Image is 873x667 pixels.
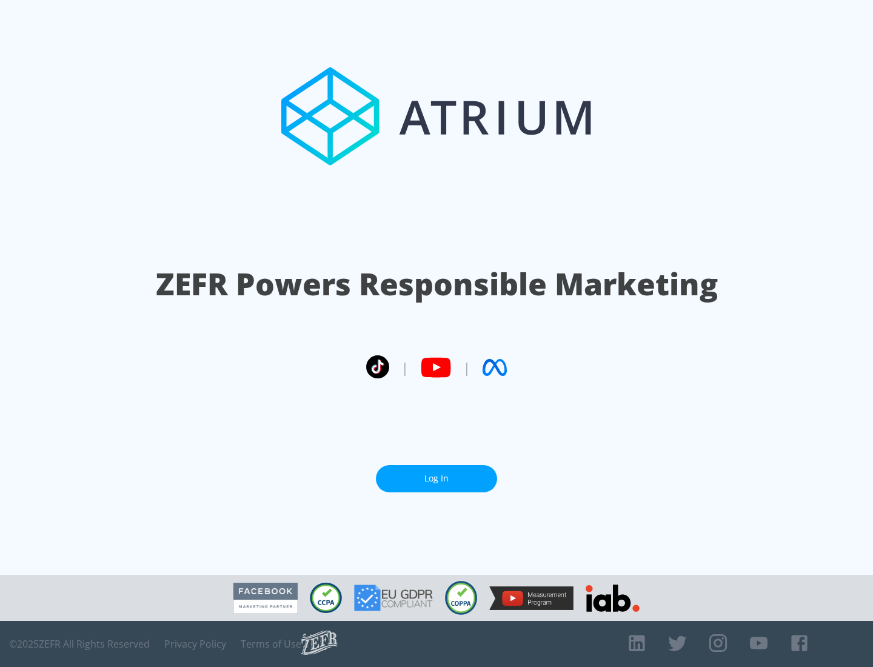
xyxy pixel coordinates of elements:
span: | [463,358,470,377]
img: GDPR Compliant [354,585,433,611]
img: COPPA Compliant [445,581,477,615]
span: © 2025 ZEFR All Rights Reserved [9,638,150,650]
img: YouTube Measurement Program [489,586,574,610]
h1: ZEFR Powers Responsible Marketing [156,263,718,305]
span: | [401,358,409,377]
a: Log In [376,465,497,492]
img: IAB [586,585,640,612]
img: Facebook Marketing Partner [233,583,298,614]
a: Privacy Policy [164,638,226,650]
img: CCPA Compliant [310,583,342,613]
a: Terms of Use [241,638,301,650]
